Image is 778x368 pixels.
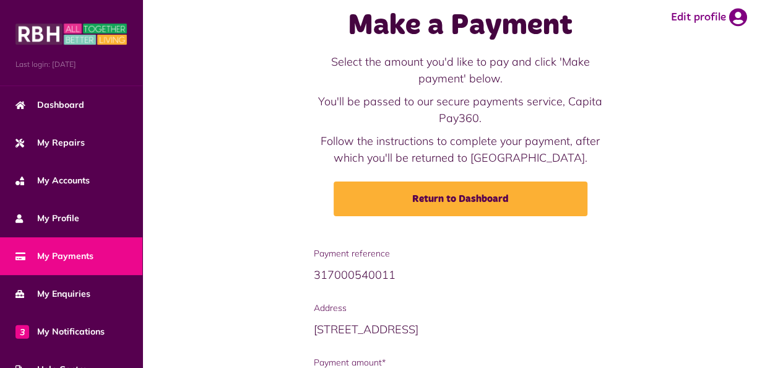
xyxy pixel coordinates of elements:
span: Payment reference [314,247,607,260]
span: My Notifications [15,325,105,338]
span: [STREET_ADDRESS] [314,322,418,336]
a: Return to Dashboard [334,182,587,216]
p: You'll be passed to our secure payments service, Capita Pay360. [314,93,607,126]
span: 317000540011 [314,268,395,282]
span: Dashboard [15,99,84,112]
span: My Profile [15,212,79,225]
span: My Accounts [15,174,90,187]
p: Follow the instructions to complete your payment, after which you'll be returned to [GEOGRAPHIC_D... [314,133,607,166]
img: MyRBH [15,22,127,46]
span: My Enquiries [15,287,90,300]
span: Last login: [DATE] [15,59,127,70]
h1: Make a Payment [314,8,607,44]
span: My Repairs [15,136,85,149]
p: Select the amount you'd like to pay and click 'Make payment' below. [314,53,607,87]
span: 3 [15,325,29,338]
span: Address [314,302,607,315]
span: My Payments [15,250,93,263]
a: Edit profile [671,8,747,27]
